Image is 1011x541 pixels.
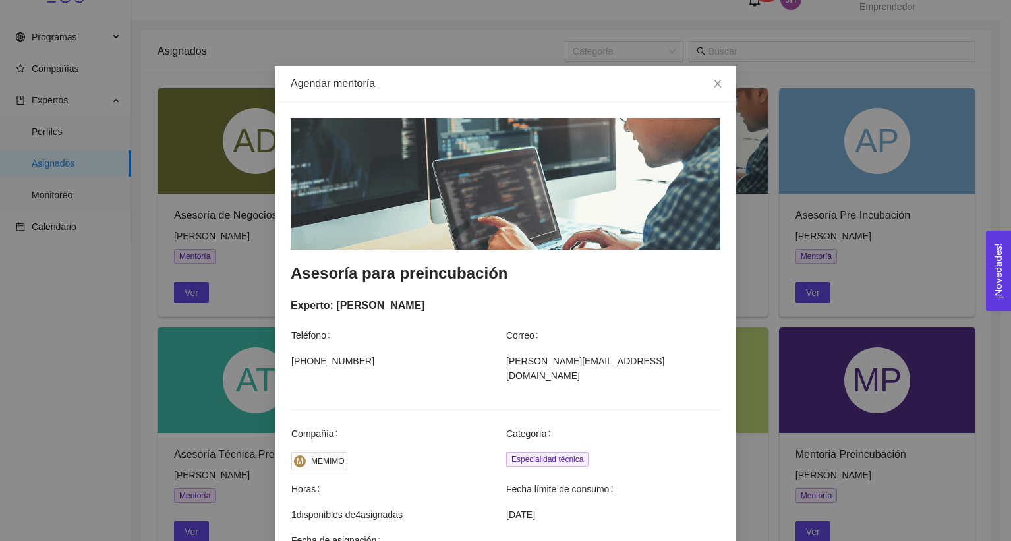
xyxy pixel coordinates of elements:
span: Teléfono [291,328,335,343]
span: 1 disponibles de 4 asignadas [291,507,505,522]
span: Compañía [291,426,343,441]
div: Experto: [PERSON_NAME] [291,297,720,314]
span: Horas [291,482,325,496]
span: [DATE] [506,507,720,522]
div: Agendar mentoría [291,76,720,91]
div: MEMIMO [311,455,345,468]
span: Correo [506,328,544,343]
span: [PHONE_NUMBER] [291,354,505,368]
span: Especialidad técnica [506,452,589,467]
span: Categoría [506,426,556,441]
span: close [712,78,723,89]
span: [PERSON_NAME][EMAIL_ADDRESS][DOMAIN_NAME] [506,354,720,383]
span: Fecha límite de consumo [506,482,618,496]
button: Open Feedback Widget [986,231,1011,311]
h3: Asesoría para preincubación [291,263,720,284]
button: Close [699,66,736,103]
span: M [297,457,303,465]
